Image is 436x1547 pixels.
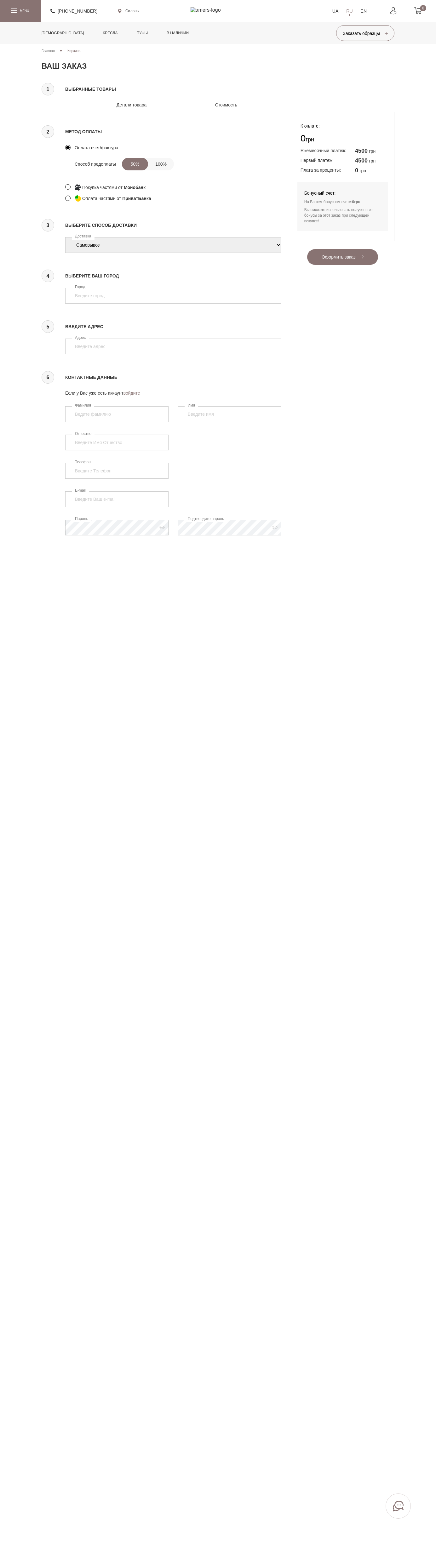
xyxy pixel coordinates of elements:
span: Выбранные товары [42,85,281,93]
span: Плата за проценты: [301,168,341,173]
span: 0 [301,133,306,143]
span: 0 [355,167,358,174]
label: Телефон [72,459,94,465]
h1: Ваш заказ [42,61,394,71]
a: [PHONE_NUMBER] [50,7,97,15]
a: RU [346,7,353,15]
span: 2 [42,125,54,138]
span: Введите адрес [65,323,281,331]
a: в наличии [162,22,193,44]
span: Контактные данные [65,373,281,381]
input: Введите Телефон [65,463,169,479]
input: Введите Ваш e-mail [65,491,169,507]
span: Метод оплаты [65,128,281,136]
span: Заказать образцы [343,31,388,36]
span: ПриватБанка [122,195,151,202]
button: Заказать образцы [336,25,394,41]
span: Оплата частями от [82,195,121,202]
input: Введите адрес [65,339,281,354]
a: Салоны [118,8,140,14]
input: Введите Имя Отчество [65,435,169,450]
span: Выберите способ доставки [65,221,281,229]
p: Способ предоплаты [75,160,116,168]
span: Бонусный счет: [304,189,381,197]
span: Детали товара [117,101,200,109]
button: Оформить заказ [307,249,378,265]
input: Введите город [65,288,281,304]
a: Главная [42,48,55,54]
p: На Вашем бонусном счете: [304,199,381,205]
span: Первый платеж: [301,158,334,163]
span: Стоимость [215,101,269,109]
span: 3 [42,219,54,231]
span: 1 [42,83,54,95]
input: Ведите фамилию [65,406,169,422]
b: грн [352,200,360,204]
label: E-mail [72,487,89,494]
label: Адрес [72,334,89,341]
a: EN [361,7,367,15]
p: Вы сможете использовать полученные бонусы за этот заказ при следующей покупке! [304,207,381,224]
a: UA [332,7,338,15]
a: Пуфы [132,22,152,44]
span: 4500 [355,157,368,164]
span: 6 [42,371,54,384]
label: 100% [148,158,174,170]
span: грн [301,133,385,144]
span: грн [369,158,376,163]
span: Монобанк [124,184,146,191]
a: Кресла [98,22,122,44]
a: войдите [123,391,140,396]
p: К оплате: [301,122,385,130]
span: Покупка частями от [82,184,123,191]
span: 5 [42,320,54,333]
label: Город [72,284,88,290]
span: 4 [42,270,54,282]
input: Введите имя [178,406,281,422]
label: Фамилия [72,402,94,409]
label: Пароль [72,516,91,522]
span: Оформить заказ [322,254,364,260]
span: Выберите ваш город [65,272,281,280]
label: Подтвердите пароль [185,516,227,522]
span: 0 [352,200,354,204]
label: Имя [185,402,198,409]
label: Отчество [72,431,95,437]
span: Оплата счет/фактура [75,144,118,151]
span: грн [359,168,366,173]
label: Доставка [72,233,95,240]
span: грн [369,149,376,154]
p: Если у Вас уже есть аккаунт [65,389,281,397]
a: [DEMOGRAPHIC_DATA] [37,22,89,44]
span: Ежемесячный платеж: [301,148,347,153]
label: 50% [122,158,148,170]
span: 4500 [355,148,368,154]
span: 0 [420,5,426,11]
span: Главная [42,49,55,53]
